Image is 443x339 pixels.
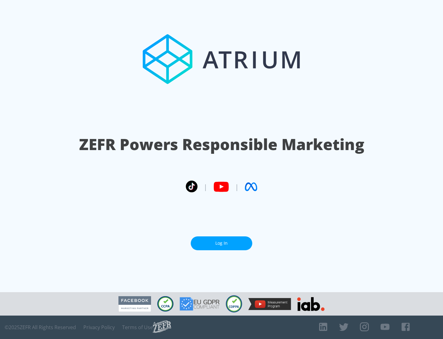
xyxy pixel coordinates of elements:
a: Log In [191,236,252,250]
a: Privacy Policy [83,324,115,330]
img: IAB [297,297,325,311]
span: © 2025 ZEFR All Rights Reserved [5,324,76,330]
span: | [204,182,207,191]
img: Facebook Marketing Partner [118,296,151,312]
a: Terms of Use [122,324,153,330]
h1: ZEFR Powers Responsible Marketing [79,134,364,155]
img: COPPA Compliant [226,295,242,312]
img: GDPR Compliant [180,297,220,311]
span: | [235,182,239,191]
img: CCPA Compliant [157,296,174,312]
img: YouTube Measurement Program [248,298,291,310]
